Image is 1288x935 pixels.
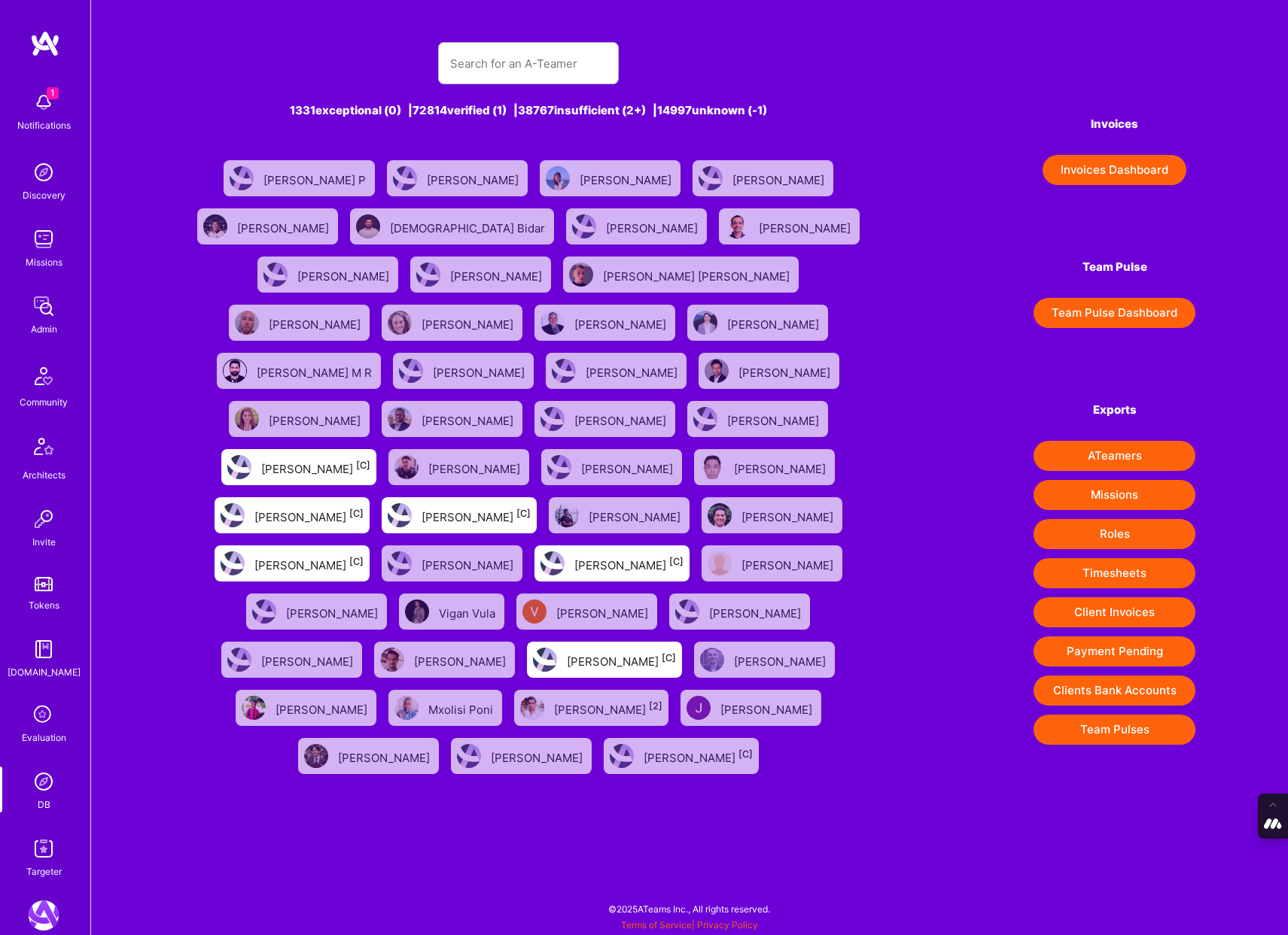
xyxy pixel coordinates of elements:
div: [PERSON_NAME] [734,650,829,669]
div: [PERSON_NAME] [567,650,676,669]
a: User Avatar[PERSON_NAME] [251,250,404,299]
img: User Avatar [235,407,259,431]
a: User Avatar[PERSON_NAME] [696,539,848,587]
div: [PERSON_NAME] [491,746,586,766]
img: User Avatar [304,744,328,768]
a: User Avatar[PERSON_NAME] [376,299,528,347]
a: User Avatar[PERSON_NAME] [382,443,535,491]
div: [PERSON_NAME] [427,168,522,188]
button: Missions [1034,480,1195,510]
img: User Avatar [380,648,404,672]
a: User Avatar[PERSON_NAME] P [218,154,381,202]
img: A.Team: Leading A.Team's Marketing & DemandGen [29,900,59,930]
div: [PERSON_NAME] [269,313,364,332]
div: Community [20,394,68,410]
div: [PERSON_NAME] [433,361,528,381]
div: [PERSON_NAME] [759,217,854,236]
img: User Avatar [203,214,227,238]
img: tokens [35,577,53,591]
a: User AvatarMxolisi Poni [382,684,508,732]
img: User Avatar [356,214,380,238]
div: [PERSON_NAME] [237,217,332,236]
div: [PERSON_NAME] [727,409,822,429]
div: [PERSON_NAME] [589,505,684,525]
div: [PERSON_NAME] [338,746,433,766]
a: User Avatar[PERSON_NAME] [688,636,841,684]
div: [PERSON_NAME] [414,650,509,669]
i: icon SelectionTeam [29,701,58,730]
button: Roles [1034,519,1195,549]
img: admin teamwork [29,291,59,321]
img: User Avatar [700,455,724,479]
img: User Avatar [540,551,565,575]
img: User Avatar [546,166,570,190]
img: bell [29,87,59,117]
a: User Avatar[PERSON_NAME] [543,491,696,539]
img: User Avatar [252,600,276,624]
div: Admin [31,321,57,337]
img: Architects [26,431,62,467]
div: [PERSON_NAME] [581,457,676,477]
img: User Avatar [388,503,412,527]
img: User Avatar [416,263,440,287]
a: User Avatar[PERSON_NAME] [223,395,376,443]
button: Invoices Dashboard [1043,155,1186,185]
img: User Avatar [405,600,429,624]
div: [PERSON_NAME] [428,457,523,477]
button: Team Pulses [1034,715,1195,745]
div: DB [38,797,50,812]
div: [DOMAIN_NAME] [8,664,81,680]
div: [PERSON_NAME] [732,168,827,188]
div: [PERSON_NAME] [741,554,836,573]
a: User Avatar[PERSON_NAME] [535,443,688,491]
a: User Avatar[PERSON_NAME] [713,202,866,250]
a: User Avatar[PERSON_NAME] [445,732,598,780]
img: User Avatar [547,455,571,479]
div: [PERSON_NAME] [709,602,804,621]
a: User Avatar[PERSON_NAME] [292,732,445,780]
h4: Exports [1034,403,1195,417]
a: User Avatar[PERSON_NAME] M R [211,347,387,395]
div: [PERSON_NAME] [422,409,516,429]
a: Privacy Policy [697,919,758,930]
a: User Avatar[PERSON_NAME] [674,684,827,732]
img: User Avatar [708,551,732,575]
button: ATeamers [1034,441,1195,471]
a: User Avatar[PERSON_NAME] [223,299,376,347]
a: Terms of Service [621,919,692,930]
a: User Avatar[PERSON_NAME] [230,684,382,732]
div: [PERSON_NAME] [261,650,356,669]
a: User Avatar[PERSON_NAME] [681,395,834,443]
a: User Avatar[PERSON_NAME] [693,347,845,395]
a: User Avatar[PERSON_NAME][C] [521,636,688,684]
a: A.Team: Leading A.Team's Marketing & DemandGen [25,900,62,930]
img: Community [26,358,62,394]
a: User Avatar[PERSON_NAME] [191,202,344,250]
div: [PERSON_NAME] [254,505,364,525]
img: User Avatar [572,214,596,238]
a: User Avatar[PERSON_NAME] [528,395,681,443]
div: [PERSON_NAME] [422,313,516,332]
img: User Avatar [533,648,557,672]
a: User Avatar[PERSON_NAME] [381,154,534,202]
div: [PERSON_NAME] [422,505,531,525]
div: [PERSON_NAME] [586,361,681,381]
a: User Avatar[PERSON_NAME] [387,347,540,395]
img: User Avatar [394,455,419,479]
img: Invite [29,504,59,534]
div: [PERSON_NAME] [574,554,684,573]
img: User Avatar [610,744,634,768]
a: User Avatar[DEMOGRAPHIC_DATA] Bidar [344,202,560,250]
div: 1331 exceptional (0) | 72814 verified (1) | 38767 insufficient (2+) | 14997 unknown (-1) [184,102,873,118]
a: User Avatar[PERSON_NAME] [528,299,681,347]
div: [PERSON_NAME] [574,313,669,332]
a: User Avatar[PERSON_NAME] [696,491,848,539]
sup: [C] [349,556,364,567]
button: Timesheets [1034,558,1195,588]
img: User Avatar [221,551,245,575]
input: Search for an A-Teamer [450,44,607,83]
a: User Avatar[PERSON_NAME][C] [598,732,765,780]
a: Invoices Dashboard [1034,155,1195,185]
sup: [C] [349,508,364,519]
div: [PERSON_NAME] [606,217,701,236]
